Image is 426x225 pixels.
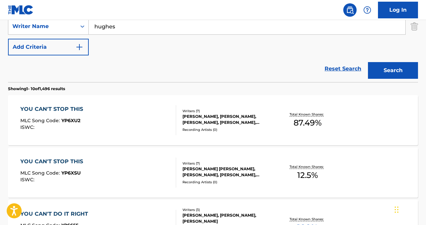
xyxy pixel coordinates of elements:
[294,117,322,129] span: 87.49 %
[343,3,357,17] a: Public Search
[411,18,418,35] img: Delete Criterion
[61,170,81,176] span: YP6XSU
[290,164,325,169] p: Total Known Shares:
[182,166,274,178] div: [PERSON_NAME] [PERSON_NAME], [PERSON_NAME], [PERSON_NAME], [PERSON_NAME], [PERSON_NAME], [PERSON_...
[363,6,371,14] img: help
[182,212,274,224] div: [PERSON_NAME], [PERSON_NAME], [PERSON_NAME]
[182,180,274,185] div: Recording Artists ( 0 )
[8,148,418,198] a: YOU CAN'T STOP THISMLC Song Code:YP6XSUISWC:Writers (7)[PERSON_NAME] [PERSON_NAME], [PERSON_NAME]...
[290,112,325,117] p: Total Known Shares:
[290,217,325,222] p: Total Known Shares:
[12,22,72,30] div: Writer Name
[20,210,91,218] div: YOU CAN'T DO IT RIGHT
[20,177,36,183] span: ISWC :
[182,114,274,126] div: [PERSON_NAME], [PERSON_NAME], [PERSON_NAME], [PERSON_NAME], [PERSON_NAME], [PERSON_NAME], [PERSON...
[20,118,61,124] span: MLC Song Code :
[61,118,80,124] span: YP6XU2
[346,6,354,14] img: search
[378,2,418,18] a: Log In
[8,86,65,92] p: Showing 1 - 10 of 1,496 results
[20,170,61,176] span: MLC Song Code :
[8,5,34,15] img: MLC Logo
[182,127,274,132] div: Recording Artists ( 0 )
[20,124,36,130] span: ISWC :
[297,169,318,181] span: 12.5 %
[395,200,399,220] div: Drag
[75,43,83,51] img: 9d2ae6d4665cec9f34b9.svg
[20,158,86,166] div: YOU CAN'T STOP THIS
[8,95,418,145] a: YOU CAN'T STOP THISMLC Song Code:YP6XU2ISWC:Writers (7)[PERSON_NAME], [PERSON_NAME], [PERSON_NAME...
[20,105,86,113] div: YOU CAN'T STOP THIS
[368,62,418,79] button: Search
[182,207,274,212] div: Writers ( 3 )
[182,108,274,114] div: Writers ( 7 )
[361,3,374,17] div: Help
[8,39,89,55] button: Add Criteria
[393,193,426,225] iframe: Chat Widget
[321,61,365,76] a: Reset Search
[182,161,274,166] div: Writers ( 7 )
